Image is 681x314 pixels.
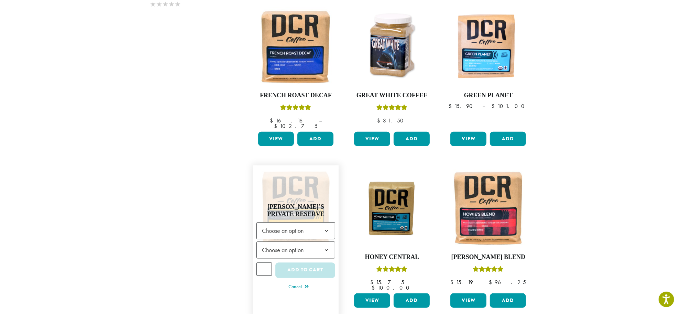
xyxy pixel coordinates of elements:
span: Choose an option [256,223,336,239]
bdi: 102.75 [274,122,318,130]
a: Green Planet [449,7,528,129]
bdi: 16.16 [270,117,312,124]
bdi: 15.19 [450,279,473,286]
button: Add [490,132,526,146]
bdi: 101.00 [492,102,528,110]
a: French Roast DecafRated 5.00 out of 5 [256,7,336,129]
button: Add [490,293,526,308]
a: Rated 5.00 out of 5 [256,169,336,313]
span: – [411,279,414,286]
span: $ [450,279,456,286]
div: Rated 5.00 out of 5 [376,104,407,114]
h4: [PERSON_NAME]’s Private Reserve [256,203,336,218]
h4: Honey Central [352,253,431,261]
span: Choose an option [260,243,311,257]
button: Add [394,293,430,308]
span: $ [270,117,276,124]
span: – [319,117,322,124]
h4: Great White Coffee [352,92,431,99]
span: $ [489,279,495,286]
span: $ [370,279,376,286]
bdi: 96.25 [489,279,526,286]
span: $ [449,102,454,110]
a: [PERSON_NAME] BlendRated 4.67 out of 5 [449,169,528,291]
span: – [480,279,482,286]
a: View [354,293,390,308]
img: Great-White-Coffee.png [352,7,431,86]
img: Howies-Blend-12oz-300x300.jpg [449,169,528,248]
div: Rated 5.00 out of 5 [280,104,311,114]
a: View [258,132,294,146]
a: View [450,293,486,308]
button: Add [297,132,333,146]
span: $ [372,284,377,291]
img: DCR-Green-Planet-Coffee-Bag-300x300.png [449,7,528,86]
img: French-Roast-Decaf-12oz-300x300.jpg [256,7,335,86]
h4: [PERSON_NAME] Blend [449,253,528,261]
span: $ [492,102,497,110]
span: $ [377,117,383,124]
a: Great White CoffeeRated 5.00 out of 5 $31.50 [352,7,431,129]
bdi: 31.50 [377,117,407,124]
a: View [354,132,390,146]
a: Cancel [288,283,309,292]
button: Add to cart [275,263,335,278]
span: – [482,102,485,110]
bdi: 100.00 [372,284,413,291]
button: Add [394,132,430,146]
h4: Green Planet [449,92,528,99]
bdi: 15.90 [449,102,476,110]
a: View [450,132,486,146]
span: Choose an option [256,242,336,259]
a: Honey CentralRated 5.00 out of 5 [352,169,431,291]
input: Product quantity [256,263,272,276]
span: $ [274,122,280,130]
h4: French Roast Decaf [256,92,336,99]
div: Rated 4.67 out of 5 [473,265,504,275]
span: Choose an option [260,224,311,238]
bdi: 15.75 [370,279,404,286]
img: Honey-Central-stock-image-fix-1200-x-900.png [352,179,431,238]
div: Rated 5.00 out of 5 [376,265,407,275]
